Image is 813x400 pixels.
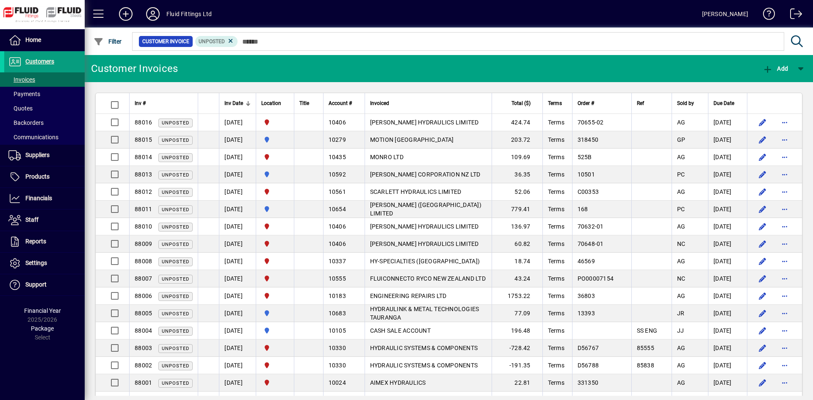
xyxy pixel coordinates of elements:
td: [DATE] [219,322,256,339]
span: Total ($) [512,99,531,108]
span: Customers [25,58,54,65]
button: Edit [756,220,769,233]
span: CHRISTCHURCH [261,291,289,301]
span: Terms [548,310,564,317]
span: Unposted [162,120,189,126]
a: Financials [4,188,85,209]
span: Terms [548,99,562,108]
div: Inv # [135,99,193,108]
span: 85838 [637,362,654,369]
button: Edit [756,116,769,129]
button: Edit [756,237,769,251]
span: AUCKLAND [261,135,289,144]
span: Terms [548,119,564,126]
span: Unposted [199,39,225,44]
button: More options [778,133,791,146]
span: Location [261,99,281,108]
span: D56767 [578,345,599,351]
span: Unposted [162,294,189,299]
div: Location [261,99,289,108]
span: Inv Date [224,99,243,108]
div: Inv Date [224,99,251,108]
td: [DATE] [219,201,256,218]
button: Edit [756,306,769,320]
span: SCARLETT HYDRAULICS LIMITED [370,188,462,195]
td: [DATE] [708,270,747,287]
div: Account # [329,99,359,108]
div: [PERSON_NAME] [702,7,748,21]
span: Terms [548,206,564,212]
span: 88005 [135,310,152,317]
span: 10555 [329,275,346,282]
span: 10683 [329,310,346,317]
a: Products [4,166,85,188]
button: Edit [756,185,769,199]
td: [DATE] [708,322,747,339]
span: 168 [578,206,588,212]
span: 88006 [135,292,152,299]
span: Unposted [162,138,189,143]
span: Communications [8,134,58,141]
a: Home [4,30,85,51]
span: Unposted [162,172,189,178]
span: 10406 [329,119,346,126]
span: AG [677,188,686,195]
td: [DATE] [219,253,256,270]
td: [DATE] [219,114,256,131]
span: AIMEX HYDRAULICS [370,379,426,386]
button: Edit [756,376,769,389]
span: CHRISTCHURCH [261,152,289,162]
button: Edit [756,341,769,355]
td: 1753.22 [492,287,542,305]
div: Total ($) [497,99,538,108]
span: GP [677,136,686,143]
td: [DATE] [219,374,256,392]
span: Unposted [162,363,189,369]
a: Knowledge Base [757,2,775,29]
span: AUCKLAND [261,170,289,179]
td: [DATE] [219,357,256,374]
span: Unposted [162,207,189,212]
span: 46569 [578,258,595,265]
span: [PERSON_NAME] HYDRAULICS LIMITED [370,240,479,247]
span: Terms [548,223,564,230]
span: JJ [677,327,684,334]
button: More options [778,254,791,268]
button: More options [778,220,791,233]
td: 424.74 [492,114,542,131]
span: Due Date [713,99,734,108]
td: 36.35 [492,166,542,183]
button: More options [778,237,791,251]
td: [DATE] [708,374,747,392]
span: MOTION [GEOGRAPHIC_DATA] [370,136,454,143]
span: 10279 [329,136,346,143]
span: FLUICONNECTO RYCO NEW ZEALAND LTD [370,275,486,282]
span: CHRISTCHURCH [261,378,289,387]
span: Unposted [162,381,189,386]
span: CHRISTCHURCH [261,274,289,283]
span: Sold by [677,99,694,108]
td: [DATE] [708,253,747,270]
span: CHRISTCHURCH [261,187,289,196]
span: Unposted [162,311,189,317]
a: Settings [4,253,85,274]
div: Fluid Fittings Ltd [166,7,212,21]
span: Terms [548,275,564,282]
div: Order # [578,99,626,108]
span: 88007 [135,275,152,282]
span: Settings [25,259,47,266]
td: 60.82 [492,235,542,253]
span: Terms [548,240,564,247]
td: 22.81 [492,374,542,392]
button: Edit [756,289,769,303]
a: Reports [4,231,85,252]
span: ENGINEERING REPAIRS LTD [370,292,447,299]
span: HYDRAULIC SYSTEMS & COMPONENTS [370,362,478,369]
span: Terms [548,362,564,369]
td: 779.41 [492,201,542,218]
td: [DATE] [708,183,747,201]
span: Add [763,65,788,72]
span: 88013 [135,171,152,178]
div: Invoiced [370,99,487,108]
span: Invoiced [370,99,389,108]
